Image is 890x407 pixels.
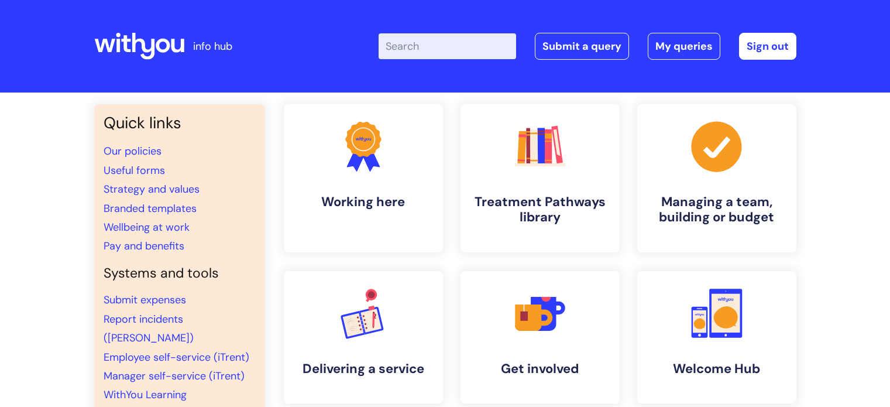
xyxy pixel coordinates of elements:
a: Sign out [739,33,796,60]
a: Working here [284,104,443,252]
div: | - [379,33,796,60]
a: Get involved [461,271,620,403]
h4: Managing a team, building or budget [647,194,787,225]
a: Branded templates [104,201,197,216]
h4: Welcome Hub [647,361,787,377]
a: Submit a query [535,33,629,60]
a: Welcome Hub [637,271,796,403]
h4: Treatment Pathways library [470,194,610,225]
a: Report incidents ([PERSON_NAME]) [104,312,194,345]
a: My queries [648,33,720,60]
a: Submit expenses [104,293,186,307]
a: Strategy and values [104,182,200,196]
h4: Delivering a service [293,361,434,377]
h3: Quick links [104,114,256,132]
a: Managing a team, building or budget [637,104,796,252]
a: Delivering a service [284,271,443,403]
a: Employee self-service (iTrent) [104,350,249,364]
a: WithYou Learning [104,388,187,402]
a: Treatment Pathways library [461,104,620,252]
a: Pay and benefits [104,239,184,253]
a: Manager self-service (iTrent) [104,369,245,383]
h4: Systems and tools [104,265,256,282]
h4: Get involved [470,361,610,377]
h4: Working here [293,194,434,210]
a: Useful forms [104,163,165,177]
p: info hub [193,37,232,56]
a: Wellbeing at work [104,220,190,234]
a: Our policies [104,144,161,158]
input: Search [379,33,516,59]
